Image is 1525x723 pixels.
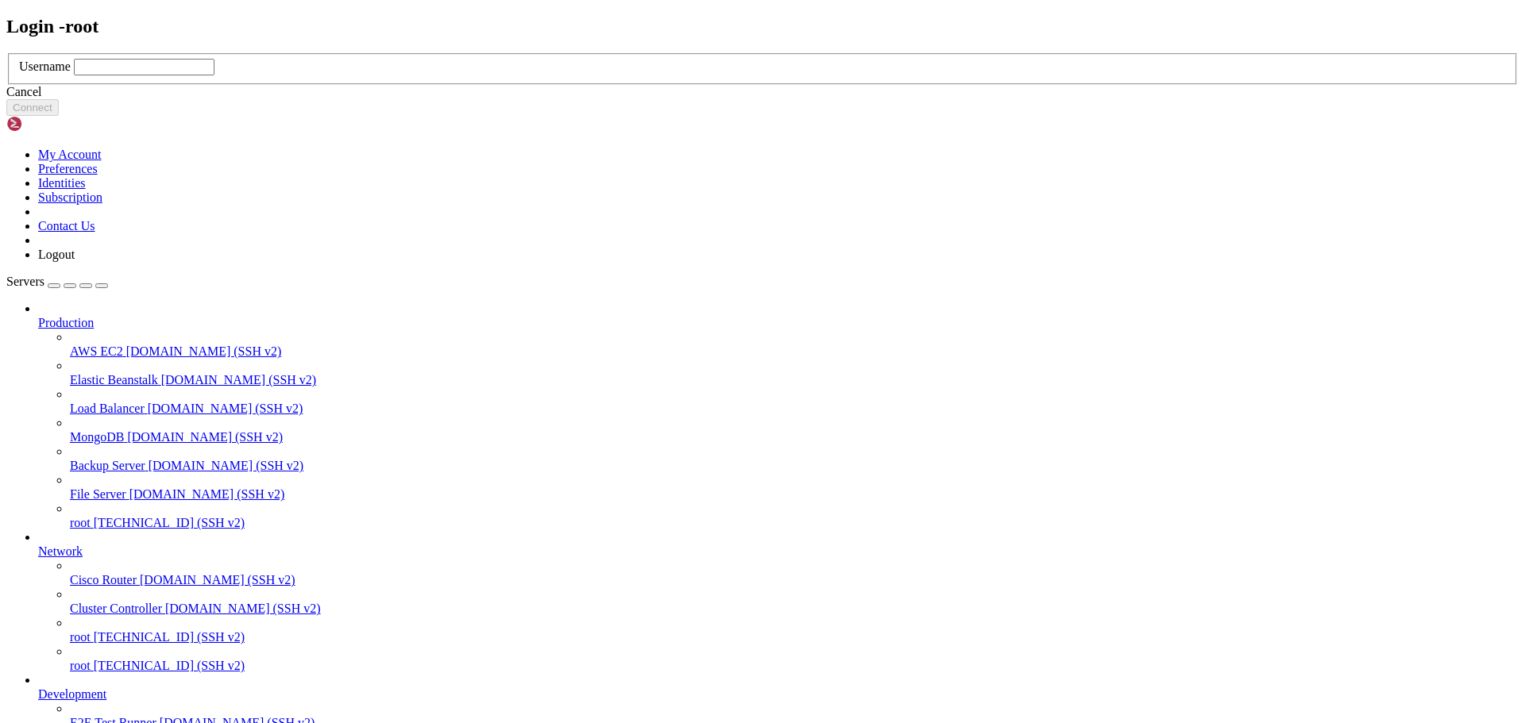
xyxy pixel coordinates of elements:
span: [DOMAIN_NAME] (SSH v2) [126,344,282,358]
span: MongoDB [70,430,124,444]
a: File Server [DOMAIN_NAME] (SSH v2) [70,487,1519,502]
span: File Server [70,487,126,501]
span: [TECHNICAL_ID] (SSH v2) [94,630,245,644]
a: root [TECHNICAL_ID] (SSH v2) [70,516,1519,530]
span: Cisco Router [70,573,137,586]
span: root [70,659,91,672]
li: Cisco Router [DOMAIN_NAME] (SSH v2) [70,559,1519,587]
div: Cancel [6,85,1519,99]
li: Network [38,530,1519,673]
span: Network [38,544,83,558]
span: Elastic Beanstalk [70,373,158,386]
button: Connect [6,99,59,116]
a: My Account [38,148,102,161]
li: root [TECHNICAL_ID] (SSH v2) [70,502,1519,530]
li: Cluster Controller [DOMAIN_NAME] (SSH v2) [70,587,1519,616]
span: Development [38,687,106,701]
a: Cisco Router [DOMAIN_NAME] (SSH v2) [70,573,1519,587]
li: Production [38,302,1519,530]
span: Production [38,316,94,329]
span: Load Balancer [70,402,145,415]
a: Backup Server [DOMAIN_NAME] (SSH v2) [70,459,1519,473]
a: Preferences [38,162,98,175]
span: [DOMAIN_NAME] (SSH v2) [127,430,283,444]
span: AWS EC2 [70,344,123,358]
a: Development [38,687,1519,702]
span: [DOMAIN_NAME] (SSH v2) [140,573,295,586]
a: Load Balancer [DOMAIN_NAME] (SSH v2) [70,402,1519,416]
span: root [70,516,91,529]
a: root [TECHNICAL_ID] (SSH v2) [70,630,1519,644]
span: Backup Server [70,459,145,472]
li: Load Balancer [DOMAIN_NAME] (SSH v2) [70,387,1519,416]
span: [TECHNICAL_ID] (SSH v2) [94,659,245,672]
li: root [TECHNICAL_ID] (SSH v2) [70,644,1519,673]
span: [DOMAIN_NAME] (SSH v2) [165,602,321,615]
a: AWS EC2 [DOMAIN_NAME] (SSH v2) [70,344,1519,359]
li: AWS EC2 [DOMAIN_NAME] (SSH v2) [70,330,1519,359]
x-row: Connecting [TECHNICAL_ID]... [6,6,1318,20]
span: [DOMAIN_NAME] (SSH v2) [161,373,317,386]
span: [DOMAIN_NAME] (SSH v2) [129,487,285,501]
label: Username [19,60,71,73]
li: Backup Server [DOMAIN_NAME] (SSH v2) [70,444,1519,473]
span: Servers [6,275,44,288]
a: Logout [38,248,75,261]
a: Elastic Beanstalk [DOMAIN_NAME] (SSH v2) [70,373,1519,387]
li: MongoDB [DOMAIN_NAME] (SSH v2) [70,416,1519,444]
li: root [TECHNICAL_ID] (SSH v2) [70,616,1519,644]
span: [DOMAIN_NAME] (SSH v2) [149,459,304,472]
a: Network [38,544,1519,559]
span: Cluster Controller [70,602,162,615]
h2: Login - root [6,16,1519,37]
a: Contact Us [38,219,95,233]
a: Identities [38,176,86,190]
a: Servers [6,275,108,288]
span: [DOMAIN_NAME] (SSH v2) [148,402,303,415]
a: Production [38,316,1519,330]
span: [TECHNICAL_ID] (SSH v2) [94,516,245,529]
div: (0, 1) [6,20,13,33]
a: root [TECHNICAL_ID] (SSH v2) [70,659,1519,673]
img: Shellngn [6,116,98,132]
a: Cluster Controller [DOMAIN_NAME] (SSH v2) [70,602,1519,616]
span: root [70,630,91,644]
li: File Server [DOMAIN_NAME] (SSH v2) [70,473,1519,502]
li: Elastic Beanstalk [DOMAIN_NAME] (SSH v2) [70,359,1519,387]
a: MongoDB [DOMAIN_NAME] (SSH v2) [70,430,1519,444]
a: Subscription [38,190,102,204]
